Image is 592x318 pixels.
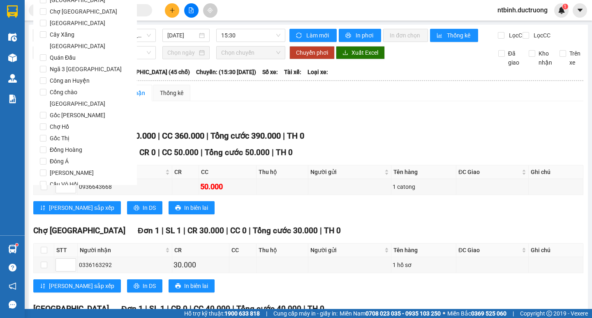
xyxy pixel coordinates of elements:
span: printer [175,205,181,211]
span: | [183,226,185,235]
span: CR 0 [139,148,156,157]
strong: 1900 633 818 [224,310,260,317]
th: Tên hàng [391,244,456,257]
span: aim [207,7,213,13]
div: 50.000 [200,181,255,193]
input: 13/10/2025 [167,31,197,40]
th: CR [172,165,199,179]
span: Gốc [PERSON_NAME] [46,109,109,121]
span: Gốc Thị [46,132,72,144]
span: In DS [143,281,156,290]
span: ĐC Giao [458,246,520,255]
span: Lọc CC [530,31,552,40]
button: sort-ascending[PERSON_NAME] sắp xếp [33,279,121,292]
span: | [232,304,234,313]
span: Tổng cước 390.000 [210,131,281,141]
span: CR 30.000 [187,226,224,235]
th: Ghi chú [529,165,583,179]
span: Chuyến: (15:30 [DATE]) [196,67,256,77]
span: printer [175,283,181,290]
button: downloadXuất Excel [336,46,385,59]
span: In DS [143,203,156,212]
span: printer [134,283,139,290]
span: VP [PERSON_NAME] - [24,30,101,51]
span: | [158,148,160,157]
div: Thống kê [160,88,183,97]
span: Quán Đấu [46,52,79,63]
span: | [201,148,203,157]
img: icon-new-feature [558,7,565,14]
button: In đơn chọn [383,29,428,42]
span: Người nhận [80,246,164,255]
span: Miền Nam [340,309,441,318]
span: 14 [PERSON_NAME], [PERSON_NAME] [24,30,101,51]
span: | [249,226,251,235]
span: TH 0 [276,148,293,157]
span: download [342,50,348,56]
span: 1 [564,4,567,9]
button: file-add [184,3,199,18]
button: syncLàm mới [289,29,337,42]
span: | [283,131,285,141]
span: Đã giao [505,49,523,67]
th: Thu hộ [257,244,308,257]
span: Tổng cước 30.000 [253,226,318,235]
div: 30.000 [173,259,228,271]
span: | [167,304,169,313]
span: sync [296,32,303,39]
button: printerIn biên lai [169,201,215,214]
span: Chợ Hồ [46,121,72,132]
span: Cây Xăng [GEOGRAPHIC_DATA] [46,29,130,52]
img: solution-icon [8,95,17,103]
img: warehouse-icon [8,53,17,62]
img: warehouse-icon [8,245,17,253]
span: Gửi [6,33,15,39]
span: CC 360.000 [162,131,204,141]
span: | [162,226,164,235]
span: Đơn 1 [138,226,160,235]
button: sort-ascending[PERSON_NAME] sắp xếp [33,201,121,214]
input: Chọn ngày [167,48,197,57]
sup: 1 [562,4,568,9]
strong: HOTLINE : [48,12,76,18]
span: | [158,131,160,141]
img: warehouse-icon [8,74,17,83]
th: CC [199,165,257,179]
span: Hỗ trợ kỹ thuật: [184,309,260,318]
img: logo-vxr [7,5,18,18]
button: bar-chartThống kê [430,29,478,42]
span: 15:30 [221,29,280,42]
span: ⚪️ [443,312,445,315]
span: [PERSON_NAME] sắp xếp [49,281,114,290]
span: [GEOGRAPHIC_DATA] [46,17,109,29]
span: Công an Huyện [46,75,93,86]
span: CC 40.000 [194,304,230,313]
span: | [303,304,305,313]
span: - [24,21,26,28]
sup: 1 [16,244,18,246]
span: sort-ascending [40,283,46,290]
span: Kho nhận [535,49,555,67]
span: Đồng Hoàng [46,144,86,156]
span: | [226,226,228,235]
span: CR 0 [171,304,187,313]
span: plus [169,7,175,13]
span: Chợ [GEOGRAPHIC_DATA] [46,6,120,17]
button: Chuyển phơi [289,46,335,59]
strong: 0369 525 060 [471,310,506,317]
span: Chợ [GEOGRAPHIC_DATA] [33,226,125,235]
img: warehouse-icon [8,33,17,42]
span: Người gửi [310,246,383,255]
th: Ghi chú [529,244,583,257]
span: Trên xe [566,49,584,67]
span: Thống kê [447,31,472,40]
th: CR [172,244,230,257]
th: STT [54,244,78,257]
div: 1 hồ sơ [393,260,455,269]
span: In biên lai [184,281,208,290]
span: In phơi [356,31,375,40]
span: 0339218726 [28,56,64,63]
span: CC 0 [230,226,247,235]
div: 0936643668 [79,182,171,191]
span: [GEOGRAPHIC_DATA] [33,304,109,313]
